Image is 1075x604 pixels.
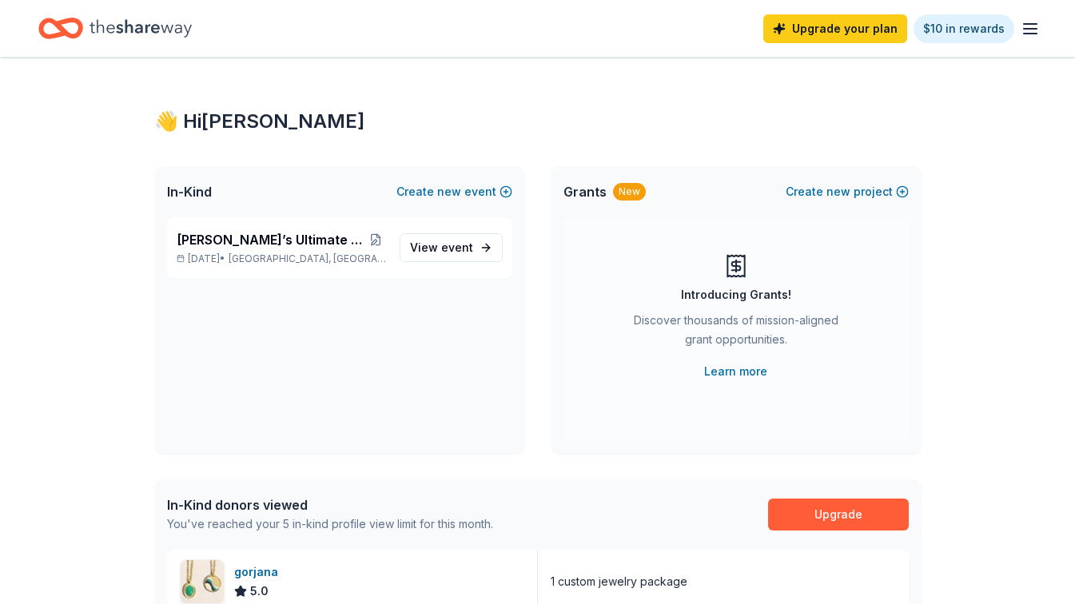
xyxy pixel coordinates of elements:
[441,240,473,254] span: event
[400,233,503,262] a: View event
[167,515,493,534] div: You've reached your 5 in-kind profile view limit for this month.
[167,182,212,201] span: In-Kind
[410,238,473,257] span: View
[250,582,269,601] span: 5.0
[229,252,386,265] span: [GEOGRAPHIC_DATA], [GEOGRAPHIC_DATA]
[826,182,850,201] span: new
[768,499,909,530] a: Upgrade
[627,311,845,356] div: Discover thousands of mission-aligned grant opportunities.
[234,562,285,582] div: gorjana
[704,362,767,381] a: Learn more
[681,285,791,304] div: Introducing Grants!
[763,14,907,43] a: Upgrade your plan
[154,109,922,134] div: 👋 Hi [PERSON_NAME]
[167,495,493,515] div: In-Kind donors viewed
[396,182,512,201] button: Createnewevent
[177,230,364,249] span: [PERSON_NAME]’s Ultimate Safety Meeting
[181,560,224,603] img: Image for gorjana
[177,252,387,265] p: [DATE] •
[563,182,607,201] span: Grants
[613,183,646,201] div: New
[38,10,192,47] a: Home
[437,182,461,201] span: new
[786,182,909,201] button: Createnewproject
[914,14,1014,43] a: $10 in rewards
[551,572,687,591] div: 1 custom jewelry package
